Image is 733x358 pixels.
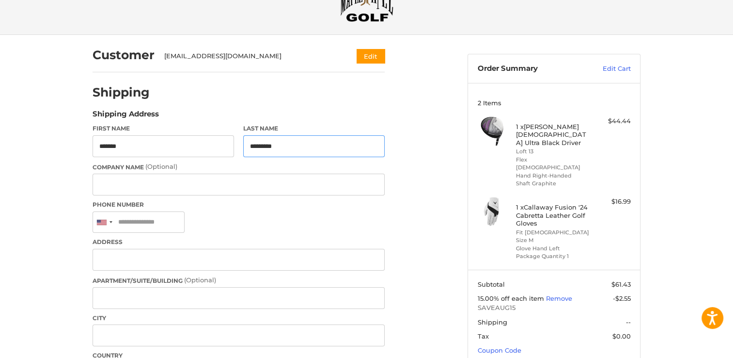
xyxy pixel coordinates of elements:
[93,212,115,233] div: United States: +1
[593,116,631,126] div: $44.44
[93,85,150,100] h2: Shipping
[478,318,507,326] span: Shipping
[93,238,385,246] label: Address
[516,147,590,156] li: Loft 13
[145,163,177,170] small: (Optional)
[613,294,631,302] span: -$2.55
[478,332,489,340] span: Tax
[516,179,590,188] li: Shaft Graphite
[516,172,590,180] li: Hand Right-Handed
[653,332,733,358] iframe: Google Customer Reviews
[516,252,590,260] li: Package Quantity 1
[478,280,505,288] span: Subtotal
[546,294,572,302] a: Remove
[93,276,385,285] label: Apartment/Suite/Building
[478,99,631,107] h3: 2 Items
[611,280,631,288] span: $61.43
[93,124,234,133] label: First Name
[516,244,590,253] li: Glove Hand Left
[612,332,631,340] span: $0.00
[164,51,338,61] div: [EMAIL_ADDRESS][DOMAIN_NAME]
[582,64,631,74] a: Edit Cart
[516,236,590,244] li: Size M
[478,346,521,354] a: Coupon Code
[93,314,385,323] label: City
[516,228,590,237] li: Fit [DEMOGRAPHIC_DATA]
[478,303,631,313] span: SAVEAUG15
[93,109,159,124] legend: Shipping Address
[516,203,590,227] h4: 1 x Callaway Fusion '24 Cabretta Leather Golf Gloves
[184,276,216,284] small: (Optional)
[516,156,590,172] li: Flex [DEMOGRAPHIC_DATA]
[626,318,631,326] span: --
[478,294,546,302] span: 15.00% off each item
[357,49,385,63] button: Edit
[93,200,385,209] label: Phone Number
[93,162,385,172] label: Company Name
[93,48,155,63] h2: Customer
[593,197,631,207] div: $16.99
[243,124,385,133] label: Last Name
[478,64,582,74] h3: Order Summary
[516,123,590,146] h4: 1 x [PERSON_NAME] [DEMOGRAPHIC_DATA] Ultra Black Driver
